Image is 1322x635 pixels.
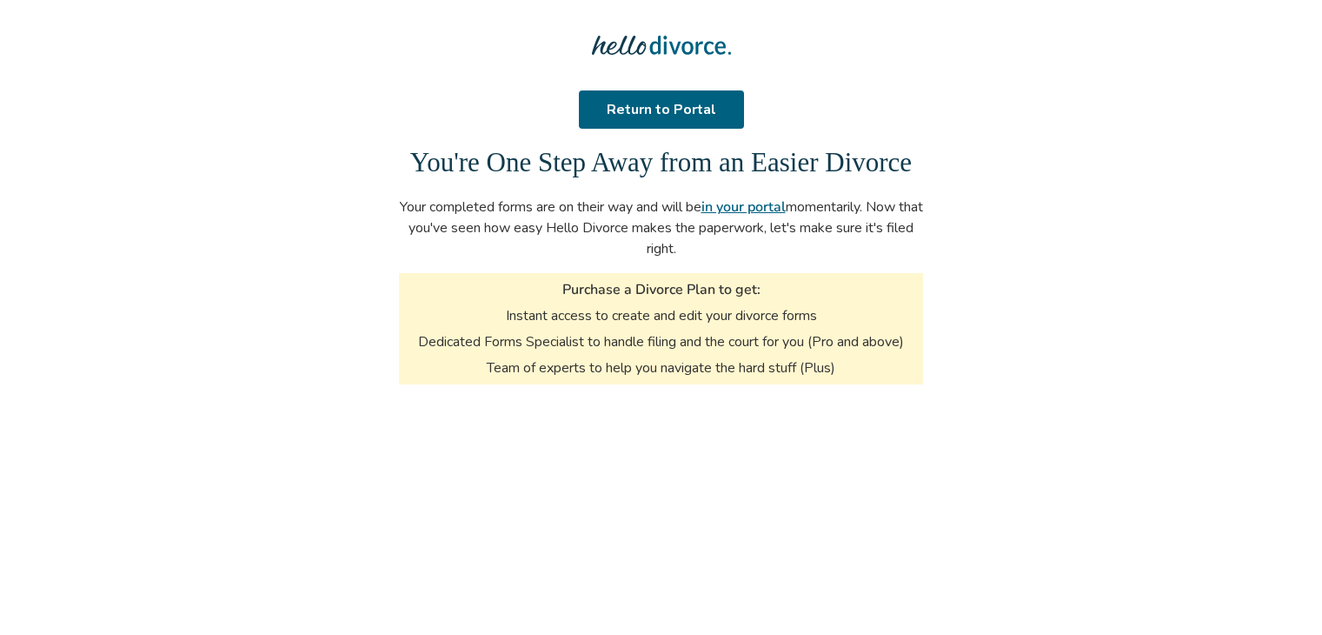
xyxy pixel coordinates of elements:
img: Hello Divorce Logo [592,28,731,63]
p: Your completed forms are on their way and will be momentarily. Now that you've seen how easy Hell... [399,197,923,259]
h3: Purchase a Divorce Plan to get: [562,280,761,299]
li: Instant access to create and edit your divorce forms [506,306,817,325]
a: Return to Portal [579,90,744,129]
a: in your portal [701,197,786,217]
h1: You're One Step Away from an Easier Divorce [399,143,923,184]
li: Dedicated Forms Specialist to handle filing and the court for you (Pro and above) [418,332,904,351]
li: Team of experts to help you navigate the hard stuff (Plus) [487,358,835,378]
